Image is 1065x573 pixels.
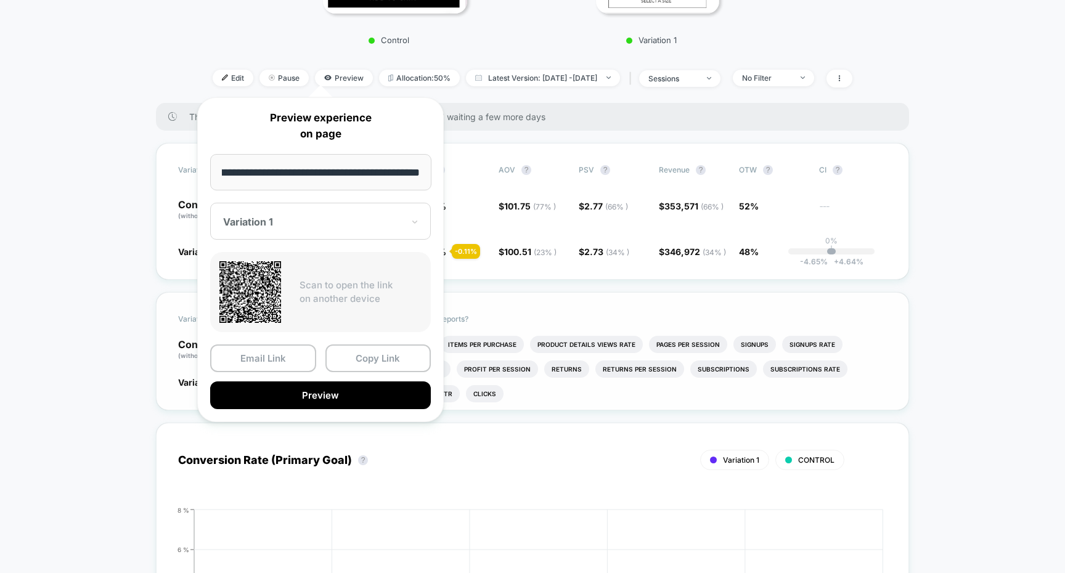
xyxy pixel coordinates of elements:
[210,110,431,142] p: Preview experience on page
[707,77,711,79] img: end
[579,165,594,174] span: PSV
[739,201,759,211] span: 52%
[213,70,253,86] span: Edit
[178,352,234,359] span: (without changes)
[210,344,316,372] button: Email Link
[281,35,497,45] p: Control
[210,381,431,409] button: Preview
[530,336,643,353] li: Product Details Views Rate
[606,248,629,257] span: ( 34 % )
[499,165,515,174] span: AOV
[606,76,611,79] img: end
[659,165,690,174] span: Revenue
[388,75,393,81] img: rebalance
[723,455,759,465] span: Variation 1
[177,506,189,513] tspan: 8 %
[534,248,557,257] span: ( 23 % )
[259,70,309,86] span: Pause
[798,455,834,465] span: CONTROL
[819,165,887,175] span: CI
[178,339,256,360] p: Control
[533,202,556,211] span: ( 77 % )
[825,236,838,245] p: 0%
[696,165,706,175] button: ?
[584,201,628,211] span: 2.77
[457,360,538,378] li: Profit Per Session
[664,201,724,211] span: 353,571
[499,246,557,257] span: $
[701,202,724,211] span: ( 66 % )
[544,360,589,378] li: Returns
[189,112,884,122] span: There are still no statistically significant results. We recommend waiting a few more days
[178,165,246,175] span: Variation
[828,257,863,266] span: 4.64 %
[177,545,189,553] tspan: 6 %
[626,70,639,87] span: |
[763,165,773,175] button: ?
[300,278,422,306] p: Scan to open the link on another device
[690,360,757,378] li: Subscriptions
[579,201,628,211] span: $
[178,212,234,219] span: (without changes)
[178,200,246,221] p: Control
[834,257,839,266] span: +
[659,246,726,257] span: $
[178,314,246,324] span: Variation
[739,165,807,175] span: OTW
[441,336,524,353] li: Items Per Purchase
[499,201,556,211] span: $
[763,360,847,378] li: Subscriptions Rate
[739,246,759,257] span: 48%
[648,74,698,83] div: sessions
[801,76,805,79] img: end
[466,70,620,86] span: Latest Version: [DATE] - [DATE]
[452,244,480,259] div: - 0.11 %
[315,70,373,86] span: Preview
[379,70,460,86] span: Allocation: 50%
[600,165,610,175] button: ?
[504,201,556,211] span: 101.75
[742,73,791,83] div: No Filter
[504,246,557,257] span: 100.51
[584,246,629,257] span: 2.73
[358,455,368,465] button: ?
[178,246,222,257] span: Variation 1
[269,75,275,81] img: end
[819,203,887,221] span: ---
[544,35,759,45] p: Variation 1
[595,360,684,378] li: Returns Per Session
[605,202,628,211] span: ( 66 % )
[659,201,724,211] span: $
[830,245,833,254] p: |
[733,336,776,353] li: Signups
[359,314,887,323] p: Would like to see more reports?
[703,248,726,257] span: ( 34 % )
[466,385,504,402] li: Clicks
[649,336,727,353] li: Pages Per Session
[664,246,726,257] span: 346,972
[475,75,482,81] img: calendar
[178,377,222,388] span: Variation 1
[782,336,843,353] li: Signups Rate
[222,75,228,81] img: edit
[521,165,531,175] button: ?
[800,257,828,266] span: -4.65 %
[325,344,431,372] button: Copy Link
[579,246,629,257] span: $
[833,165,843,175] button: ?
